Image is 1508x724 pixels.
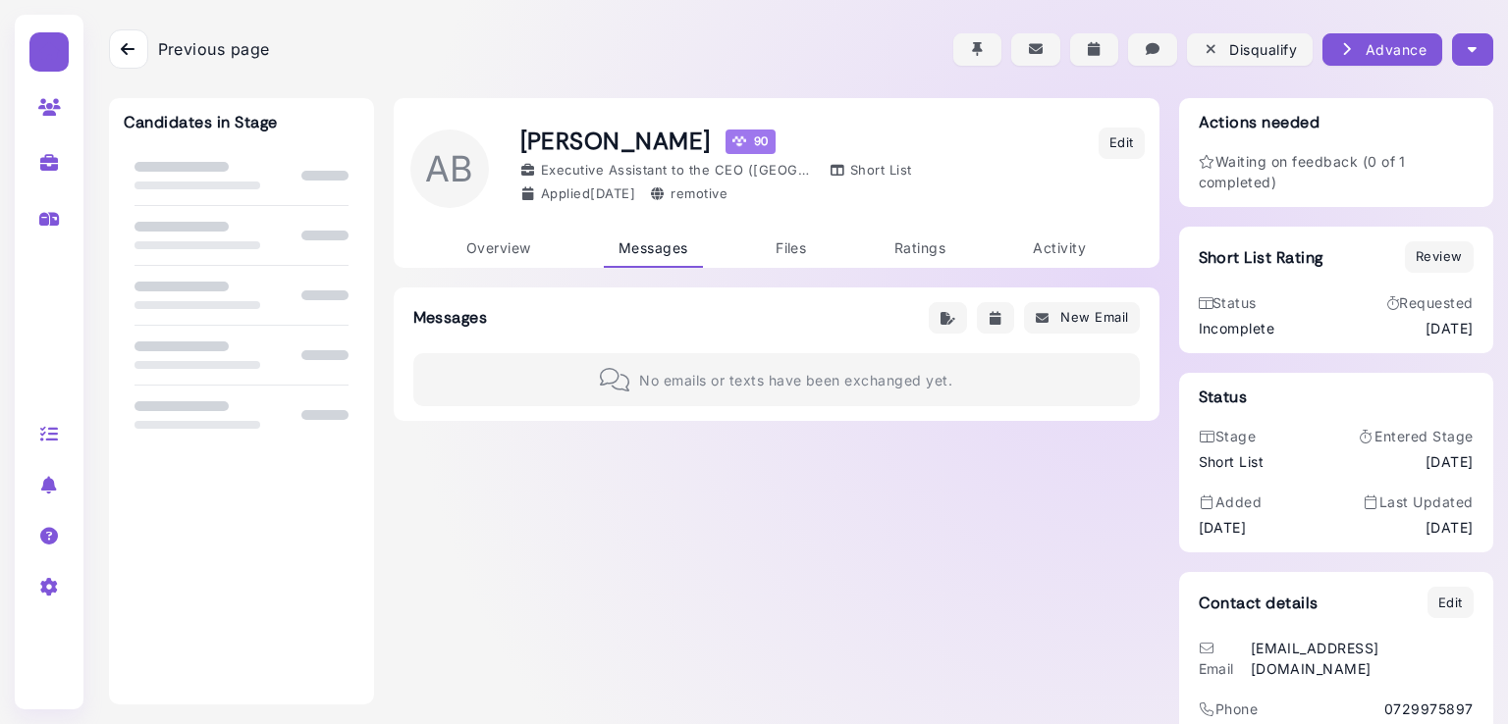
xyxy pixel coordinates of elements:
[1427,587,1474,618] button: Edit
[413,353,1140,406] div: No emails or texts have been exchanged yet.
[590,185,635,201] time: Aug 07, 2025
[1426,318,1474,338] time: Aug 08, 2025
[1362,491,1473,512] div: Last Updated
[1338,39,1427,60] div: Advance
[830,161,912,181] div: Short List
[1199,638,1246,679] div: Email
[1322,33,1442,66] button: Advance
[1199,113,1320,131] h3: Actions needed
[413,308,488,327] h3: Messages
[619,239,688,256] span: Messages
[1199,292,1275,313] div: Status
[650,184,727,204] div: remotive
[1358,426,1474,446] div: Entered Stage
[1018,230,1101,268] a: Activity
[1199,698,1259,719] div: Phone
[1438,594,1463,613] div: Edit
[158,37,270,61] span: Previous page
[466,239,531,256] span: Overview
[1035,308,1129,329] div: New Email
[1024,302,1140,334] button: New Email
[1187,33,1313,66] button: Disqualify
[880,230,960,268] a: Ratings
[1199,517,1247,538] time: [DATE]
[1384,698,1474,719] div: 0729975897
[1199,151,1474,192] div: Waiting on feedback (0 of 1 completed)
[124,113,278,131] h3: Candidates in Stage
[1416,247,1463,267] div: Review
[1199,318,1275,338] div: Incomplete
[1203,39,1297,60] div: Disqualify
[1199,426,1265,446] div: Stage
[1405,241,1474,273] button: Review
[894,239,945,256] span: Ratings
[1426,451,1474,472] time: Aug 08, 2025
[1387,292,1474,313] div: Requested
[452,230,546,268] a: Overview
[732,134,746,148] img: Megan Score
[1199,388,1248,406] h3: Status
[1199,594,1319,612] h3: Contact details
[726,129,776,153] div: 90
[1033,239,1086,256] span: Activity
[1099,128,1145,159] button: Edit
[410,129,489,208] span: AB
[776,239,806,256] span: Files
[604,230,703,268] a: Messages
[520,128,912,156] h1: [PERSON_NAME]
[1199,248,1323,267] h3: Short List Rating
[761,230,821,268] a: Files
[1251,638,1474,679] div: [EMAIL_ADDRESS][DOMAIN_NAME]
[520,184,636,204] div: Applied
[1199,451,1265,472] div: Short List
[109,29,270,69] a: Previous page
[1199,491,1263,512] div: Added
[1109,133,1134,153] div: Edit
[1426,517,1474,538] time: [DATE]
[520,161,815,181] div: Executive Assistant to the CEO ([GEOGRAPHIC_DATA] TIME ZONE)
